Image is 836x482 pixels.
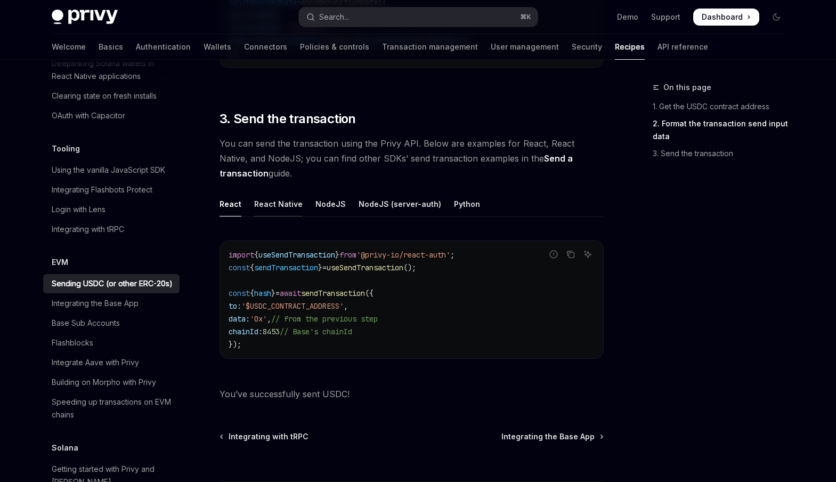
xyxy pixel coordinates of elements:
span: , [267,314,271,324]
a: Demo [617,12,638,22]
div: Building on Morpho with Privy [52,376,156,389]
span: { [254,250,258,260]
span: = [322,263,327,272]
div: Search... [319,11,349,23]
div: OAuth with Capacitor [52,109,125,122]
span: useSendTransaction [258,250,335,260]
span: const [229,263,250,272]
span: , [344,301,348,311]
span: On this page [663,81,711,94]
div: Python [454,191,480,216]
a: Speeding up transactions on EVM chains [43,392,180,424]
a: Integrating with tRPC [43,220,180,239]
span: import [229,250,254,260]
a: Wallets [204,34,231,60]
span: ⌘ K [520,13,531,21]
span: You’ve successfully sent USDC! [220,387,604,401]
button: Toggle dark mode [768,9,785,26]
h5: Solana [52,441,78,454]
span: chainId: [229,327,263,336]
span: } [318,263,322,272]
span: await [280,288,301,298]
a: Authentication [136,34,191,60]
div: React [220,191,241,216]
a: Base Sub Accounts [43,314,180,333]
span: useSendTransaction [327,263,403,272]
span: Dashboard [702,12,743,22]
a: Connectors [244,34,287,60]
span: hash [254,288,271,298]
span: data: [229,314,250,324]
button: Report incorrect code [547,247,561,261]
span: } [271,288,275,298]
a: Basics [99,34,123,60]
button: Copy the contents from the code block [564,247,578,261]
span: = [275,288,280,298]
div: Login with Lens [52,203,105,216]
div: Base Sub Accounts [52,317,120,330]
button: Ask AI [581,247,595,261]
div: Integrating with tRPC [52,223,124,236]
a: Integrating the Base App [501,431,603,442]
a: Integrating Flashbots Protect [43,180,180,199]
span: '$USDC_CONTRACT_ADDRESS' [241,301,344,311]
div: React Native [254,191,303,216]
span: to: [229,301,241,311]
span: // Base's chainId [280,327,352,336]
span: You can send the transaction using the Privy API. Below are examples for React, React Native, and... [220,136,604,181]
a: User management [491,34,559,60]
a: Support [651,12,680,22]
span: sendTransaction [254,263,318,272]
div: Integrating the Base App [52,297,139,310]
button: Open search [299,7,538,27]
div: Flashblocks [52,336,93,349]
a: 2. Format the transaction send input data [653,115,793,145]
a: API reference [658,34,708,60]
a: Building on Morpho with Privy [43,373,180,392]
span: from [339,250,356,260]
span: { [250,288,254,298]
span: '@privy-io/react-auth' [356,250,450,260]
a: Security [572,34,602,60]
a: 3. Send the transaction [653,145,793,162]
span: } [335,250,339,260]
span: Integrating with tRPC [229,431,309,442]
div: Using the vanilla JavaScript SDK [52,164,165,176]
span: (); [403,263,416,272]
span: Integrating the Base App [501,431,595,442]
a: Integrating with tRPC [221,431,309,442]
span: sendTransaction [301,288,365,298]
span: 3. Send the transaction [220,110,356,127]
img: dark logo [52,10,118,25]
a: OAuth with Capacitor [43,106,180,125]
a: Integrate Aave with Privy [43,353,180,372]
a: Sending USDC (or other ERC-20s) [43,274,180,293]
a: Integrating the Base App [43,294,180,313]
h5: EVM [52,256,68,269]
a: Flashblocks [43,333,180,352]
div: NodeJS (server-auth) [359,191,441,216]
a: Clearing state on fresh installs [43,86,180,106]
span: '0x' [250,314,267,324]
a: 1. Get the USDC contract address [653,98,793,115]
a: Transaction management [382,34,478,60]
div: Speeding up transactions on EVM chains [52,396,173,421]
a: Policies & controls [300,34,369,60]
div: NodeJS [315,191,346,216]
span: const [229,288,250,298]
span: { [250,263,254,272]
span: }); [229,340,241,349]
span: ({ [365,288,374,298]
span: 8453 [263,327,280,336]
a: Dashboard [693,9,759,26]
a: Using the vanilla JavaScript SDK [43,160,180,180]
a: Login with Lens [43,200,180,219]
div: Integrate Aave with Privy [52,356,139,369]
h5: Tooling [52,142,80,155]
a: Welcome [52,34,86,60]
span: // from the previous step [271,314,378,324]
div: Sending USDC (or other ERC-20s) [52,277,173,290]
div: Clearing state on fresh installs [52,90,157,102]
div: Integrating Flashbots Protect [52,183,152,196]
a: Recipes [615,34,645,60]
